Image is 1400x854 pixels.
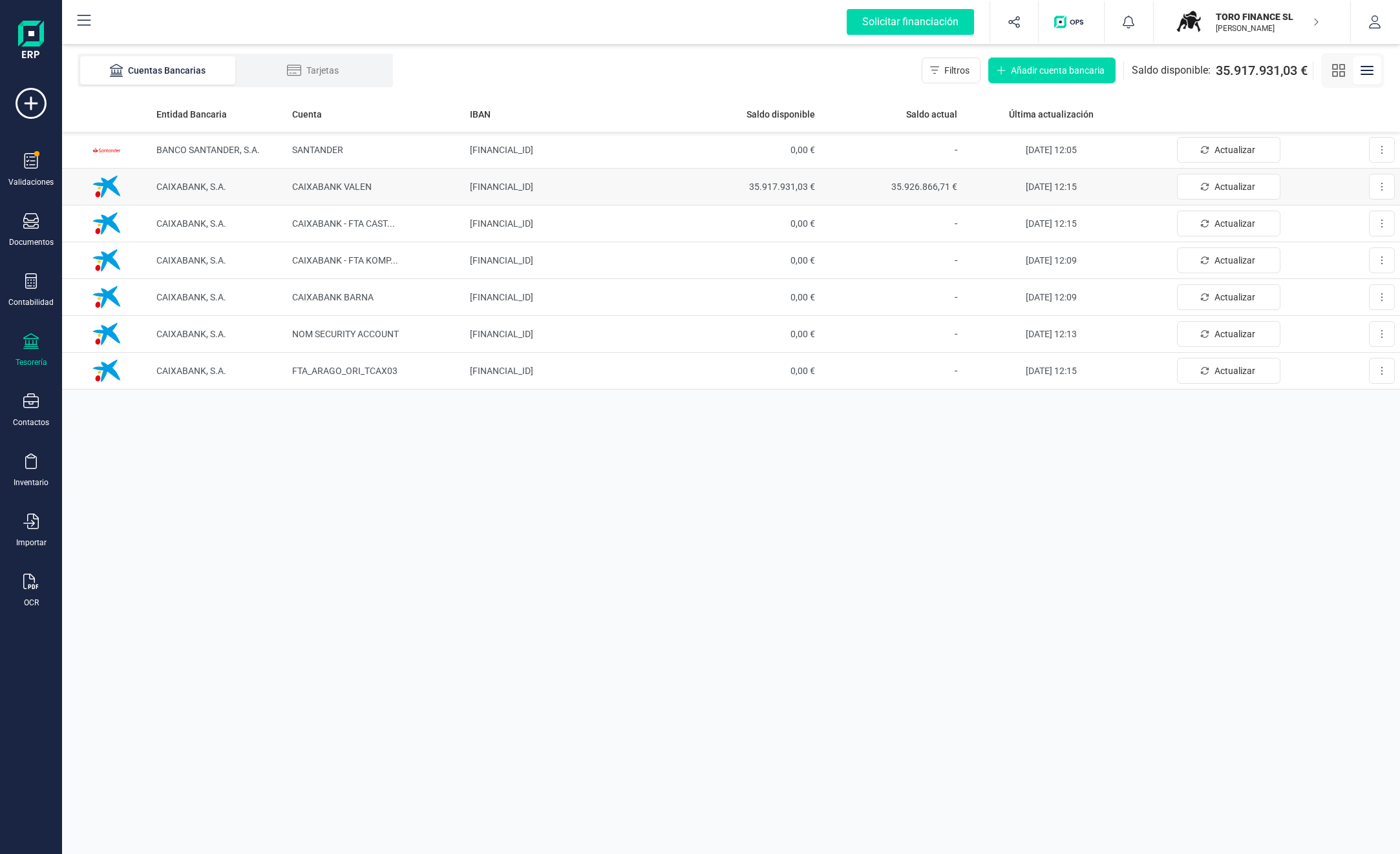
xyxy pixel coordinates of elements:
button: Filtros [922,57,981,83]
span: [DATE] 12:15 [1026,182,1077,192]
div: Cuentas Bancarias [106,64,209,77]
button: Añadir cuenta bancaria [988,57,1116,83]
span: Saldo disponible [747,108,815,121]
span: BANCO SANTANDER, S.A. [156,145,260,155]
div: Validaciones [8,177,54,187]
span: CAIXABANK - FTA CAST ... [292,218,395,229]
span: [DATE] 12:09 [1026,292,1077,302]
p: - [825,363,957,379]
span: 0,00 € [683,217,815,230]
img: Imagen de CAIXABANK, S.A. [87,278,126,317]
img: Imagen de BANCO SANTANDER, S.A. [87,130,126,169]
span: IBAN [470,108,491,121]
span: 0,00 € [683,328,815,340]
img: Imagen de CAIXABANK, S.A. [87,241,126,280]
button: Actualizar [1177,137,1280,163]
span: CAIXABANK, S.A. [156,182,226,192]
div: OCR [24,598,39,608]
button: Actualizar [1177,247,1280,273]
span: Actualizar [1214,364,1255,377]
span: Añadir cuenta bancaria [1011,64,1105,77]
p: - [825,142,957,158]
span: Actualizar [1214,180,1255,193]
td: [FINANCIAL_ID] [465,353,678,390]
span: 0,00 € [683,291,815,304]
div: Contactos [13,417,49,428]
td: [FINANCIAL_ID] [465,242,678,279]
span: Filtros [944,64,970,77]
div: Importar [16,537,47,548]
span: 35.926.866,71 € [825,180,957,193]
span: SANTANDER [292,145,343,155]
span: CAIXABANK, S.A. [156,292,226,302]
span: FTA_ARAGO_ORI_TCAX03 [292,366,398,376]
span: NOM SECURITY ACCOUNT [292,329,399,339]
span: [DATE] 12:05 [1026,145,1077,155]
p: - [825,216,957,231]
img: Logo Finanedi [18,21,44,62]
img: Logo de OPS [1054,16,1088,28]
span: Actualizar [1214,328,1255,340]
button: Logo de OPS [1046,1,1096,43]
p: - [825,326,957,342]
span: [DATE] 12:13 [1026,329,1077,339]
div: Contabilidad [8,297,54,307]
td: [FINANCIAL_ID] [465,205,678,242]
button: Actualizar [1177,321,1280,347]
p: TORO FINANCE SL [1216,10,1319,23]
span: Cuenta [292,108,322,121]
span: [DATE] 12:15 [1026,366,1077,376]
span: 0,00 € [683,364,815,377]
p: - [825,253,957,268]
span: CAIXABANK - FTA KOMP ... [292,255,398,266]
div: Tesorería [16,357,47,368]
span: 0,00 € [683,143,815,156]
img: Imagen de CAIXABANK, S.A. [87,204,126,243]
span: Actualizar [1214,254,1255,267]
span: Actualizar [1214,143,1255,156]
span: Entidad Bancaria [156,108,227,121]
span: 35.917.931,03 € [683,180,815,193]
img: Imagen de CAIXABANK, S.A. [87,351,126,390]
span: Última actualización [1009,108,1094,121]
p: - [825,289,957,305]
span: CAIXABANK VALEN [292,182,372,192]
div: Inventario [14,477,48,488]
span: CAIXABANK, S.A. [156,255,226,266]
button: Actualizar [1177,211,1280,236]
img: Imagen de CAIXABANK, S.A. [87,167,126,206]
span: Actualizar [1214,217,1255,230]
span: [DATE] 12:15 [1026,218,1077,229]
button: Actualizar [1177,284,1280,310]
td: [FINANCIAL_ID] [465,169,678,205]
button: Actualizar [1177,174,1280,200]
span: 0,00 € [683,254,815,267]
button: Solicitar financiación [831,1,990,43]
div: Tarjetas [261,64,365,77]
div: Solicitar financiación [847,9,974,35]
span: CAIXABANK BARNA [292,292,374,302]
td: [FINANCIAL_ID] [465,316,678,353]
img: TO [1174,8,1203,36]
span: 35.917.931,03 € [1216,61,1308,79]
td: [FINANCIAL_ID] [465,132,678,169]
span: CAIXABANK, S.A. [156,218,226,229]
span: CAIXABANK, S.A. [156,329,226,339]
span: Saldo disponible: [1132,63,1211,78]
div: Documentos [9,237,54,247]
img: Imagen de CAIXABANK, S.A. [87,315,126,353]
span: Actualizar [1214,291,1255,304]
button: TOTORO FINANCE SL[PERSON_NAME] [1169,1,1335,43]
td: [FINANCIAL_ID] [465,279,678,316]
button: Actualizar [1177,358,1280,384]
span: CAIXABANK, S.A. [156,366,226,376]
span: [DATE] 12:09 [1026,255,1077,266]
p: [PERSON_NAME] [1216,23,1319,34]
span: Saldo actual [906,108,957,121]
